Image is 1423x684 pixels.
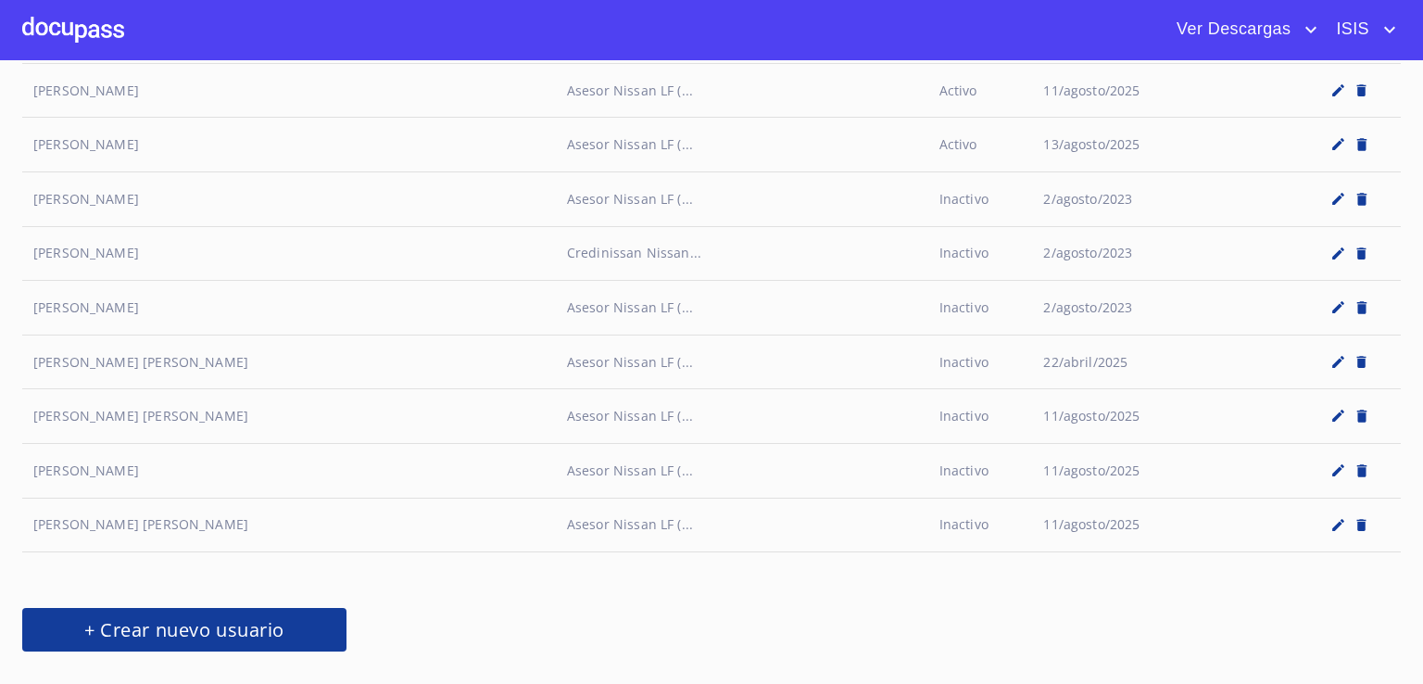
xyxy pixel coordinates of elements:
[928,389,1033,444] td: Inactivo
[1032,498,1299,552] td: 11/agosto/2025
[22,335,556,389] td: [PERSON_NAME] [PERSON_NAME]
[22,172,556,227] td: [PERSON_NAME]
[1032,63,1299,118] td: 11/agosto/2025
[556,226,928,281] td: Credinissan Nissan...
[1032,335,1299,389] td: 22/abril/2025
[928,118,1033,172] td: Activo
[1032,172,1299,227] td: 2/agosto/2023
[1322,15,1401,44] button: account of current user
[22,608,346,652] button: + Crear nuevo usuario
[556,498,928,552] td: Asesor Nissan LF (...
[1032,118,1299,172] td: 13/agosto/2025
[928,226,1033,281] td: Inactivo
[1163,15,1300,44] span: Ver Descargas
[22,63,556,118] td: [PERSON_NAME]
[22,226,556,281] td: [PERSON_NAME]
[556,172,928,227] td: Asesor Nissan LF (...
[556,63,928,118] td: Asesor Nissan LF (...
[928,498,1033,552] td: Inactivo
[1032,444,1299,499] td: 11/agosto/2025
[928,172,1033,227] td: Inactivo
[22,498,556,552] td: [PERSON_NAME] [PERSON_NAME]
[928,281,1033,336] td: Inactivo
[928,63,1033,118] td: Activo
[44,614,324,646] span: + Crear nuevo usuario
[928,444,1033,499] td: Inactivo
[556,444,928,499] td: Asesor Nissan LF (...
[1163,15,1322,44] button: account of current user
[1032,389,1299,444] td: 11/agosto/2025
[1032,281,1299,336] td: 2/agosto/2023
[1032,226,1299,281] td: 2/agosto/2023
[556,281,928,336] td: Asesor Nissan LF (...
[22,281,556,336] td: [PERSON_NAME]
[556,118,928,172] td: Asesor Nissan LF (...
[556,389,928,444] td: Asesor Nissan LF (...
[22,444,556,499] td: [PERSON_NAME]
[22,118,556,172] td: [PERSON_NAME]
[556,335,928,389] td: Asesor Nissan LF (...
[22,389,556,444] td: [PERSON_NAME] [PERSON_NAME]
[1322,15,1379,44] span: ISIS
[928,335,1033,389] td: Inactivo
